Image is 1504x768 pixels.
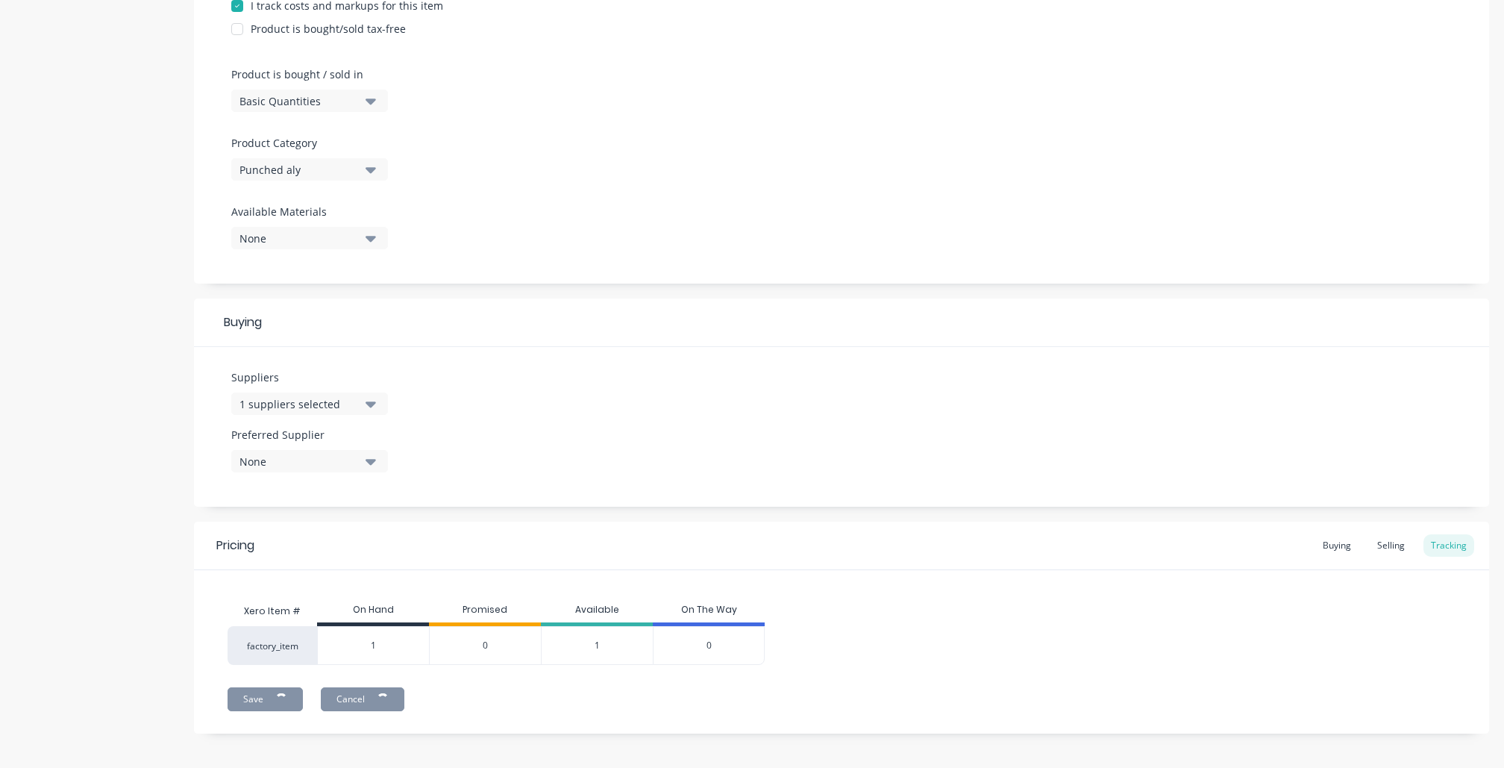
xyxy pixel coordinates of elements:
[239,454,359,469] div: None
[239,396,359,412] div: 1 suppliers selected
[1370,534,1412,557] div: Selling
[239,231,359,246] div: None
[318,627,429,664] div: 1
[231,158,388,181] button: Punched aly
[239,93,359,109] div: Basic Quantities
[228,596,317,626] div: Xero Item #
[541,596,653,626] div: Available
[231,227,388,249] button: None
[231,66,380,82] label: Product is bought / sold in
[317,596,429,626] div: On Hand
[321,687,404,711] button: Cancel
[231,427,388,443] label: Preferred Supplier
[541,626,653,665] div: 1
[1423,534,1474,557] div: Tracking
[429,596,541,626] div: Promised
[483,639,488,652] span: 0
[1315,534,1359,557] div: Buying
[228,626,317,665] div: factory_item
[231,90,388,112] button: Basic Quantities
[194,299,1489,347] div: Buying
[239,162,359,178] div: Punched aly
[653,596,765,626] div: On The Way
[216,537,254,555] div: Pricing
[231,135,380,151] label: Product Category
[231,393,388,415] button: 1 suppliers selected
[231,369,388,385] label: Suppliers
[228,687,303,711] button: Save
[231,204,388,219] label: Available Materials
[251,21,406,37] div: Product is bought/sold tax-free
[231,450,388,472] button: None
[706,639,712,652] span: 0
